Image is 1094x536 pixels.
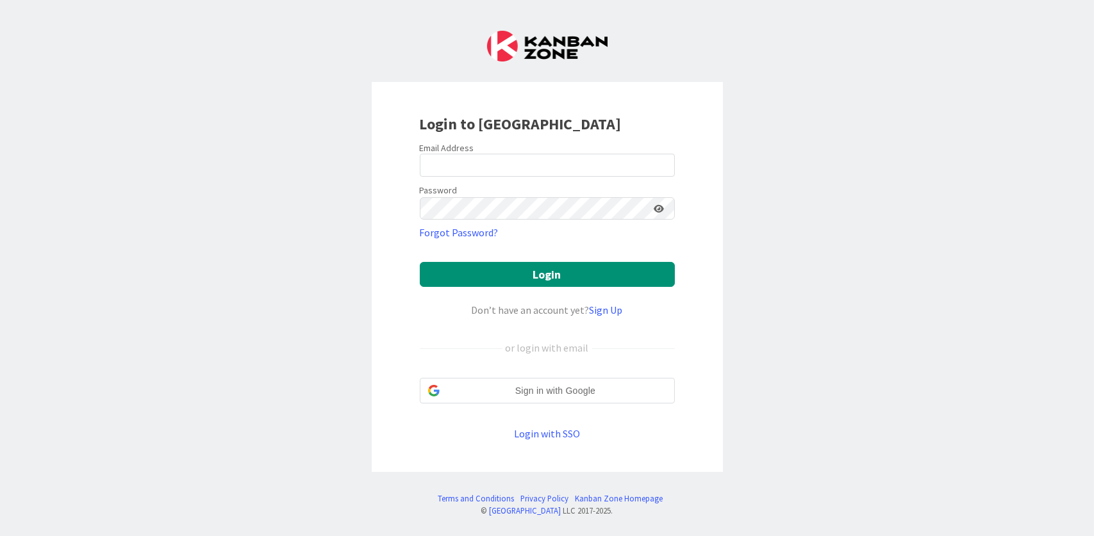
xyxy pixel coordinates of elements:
[431,505,663,517] div: © LLC 2017- 2025 .
[420,184,458,197] label: Password
[445,384,667,398] span: Sign in with Google
[420,378,675,403] div: Sign in with Google
[420,302,675,318] div: Don’t have an account yet?
[487,31,608,61] img: Kanban Zone
[490,505,561,516] a: [GEOGRAPHIC_DATA]
[520,492,568,505] a: Privacy Policy
[420,262,675,287] button: Login
[590,304,623,316] a: Sign Up
[514,427,580,440] a: Login with SSO
[575,492,663,505] a: Kanban Zone Homepage
[438,492,514,505] a: Terms and Conditions
[420,142,474,154] label: Email Address
[420,225,499,240] a: Forgot Password?
[502,340,592,355] div: or login with email
[420,114,622,134] b: Login to [GEOGRAPHIC_DATA]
